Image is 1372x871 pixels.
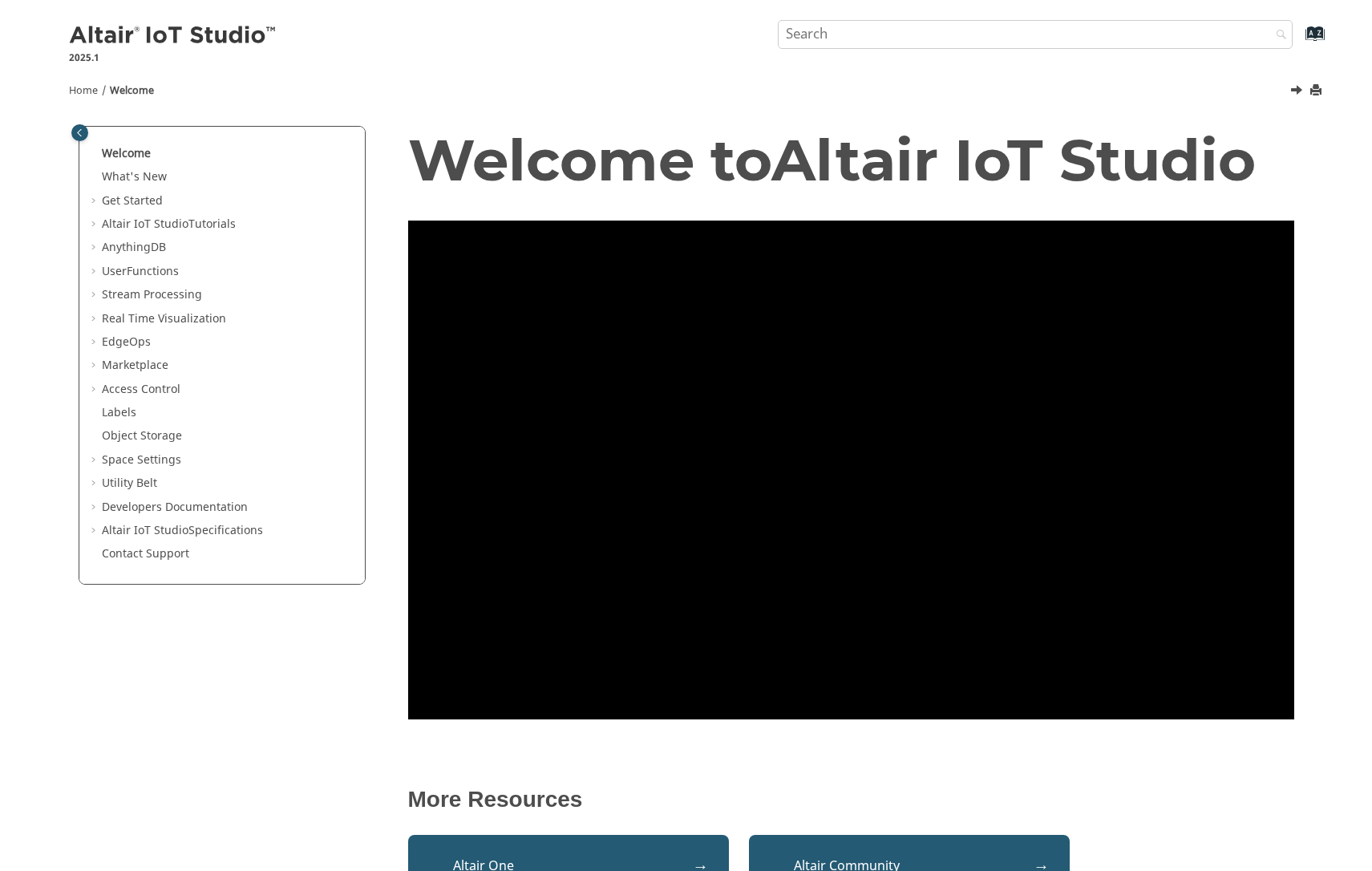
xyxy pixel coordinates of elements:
nav: Tools [45,69,1328,106]
span: Expand UserFunctions [89,264,102,280]
span: Expand Altair IoT StudioTutorials [89,217,102,233]
span: Expand Altair IoT StudioSpecifications [89,523,102,539]
img: Altair IoT Studio [69,23,279,49]
a: AnythingDB [102,239,166,256]
span: Expand Utility Belt [89,476,102,492]
input: Search query [778,20,1293,49]
span: Expand Stream Processing [89,287,102,303]
a: Marketplace [102,357,168,374]
a: UserFunctions [102,263,179,280]
span: Expand Developers Documentation [89,500,102,516]
span: Altair IoT Studio [102,216,188,233]
span: Expand Marketplace [89,358,102,374]
span: Expand Space Settings [89,452,102,468]
span: Expand EdgeOps [89,334,102,350]
a: Altair IoT StudioSpecifications [102,522,263,539]
a: Welcome [102,145,151,162]
a: Object Storage [102,427,182,444]
span: Functions [127,263,179,280]
a: What's New [102,168,167,185]
span: Expand Access Control [89,382,102,398]
p: More Resources [408,787,1294,812]
a: Get Started [102,192,163,209]
span: Altair IoT Studio [771,124,1256,195]
a: Developers Documentation [102,499,248,516]
span: Expand Real Time Visualization [89,311,102,327]
h1: Welcome to [408,128,1294,192]
a: Stream Processing [102,286,202,303]
a: Utility Belt [102,475,157,492]
p: 2025.1 [69,51,279,65]
span: Expand AnythingDB [89,240,102,256]
a: Space Settings [102,452,181,468]
a: Access Control [102,381,180,398]
button: Toggle publishing table of content [71,124,88,141]
a: Contact Support [102,545,189,562]
a: Go to index terms page [1279,33,1315,50]
button: Print this page [1311,80,1324,102]
a: Welcome [110,83,154,98]
a: Home [69,83,98,98]
a: Labels [102,404,136,421]
a: Next topic: What's New [1292,83,1305,102]
span: Expand Get Started [89,193,102,209]
a: Real Time Visualization [102,310,226,327]
span: Altair IoT Studio [102,522,188,539]
a: EdgeOps [102,334,151,350]
ul: Table of Contents [89,146,355,562]
a: Altair IoT StudioTutorials [102,216,236,233]
button: Search [1255,20,1300,51]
